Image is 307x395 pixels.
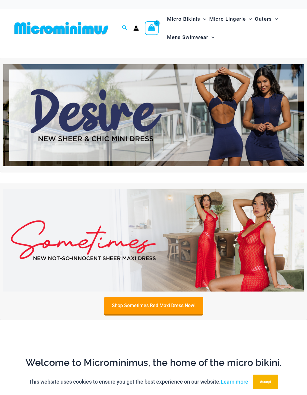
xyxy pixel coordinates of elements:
[208,10,253,28] a: Micro LingerieMenu ToggleMenu Toggle
[221,379,248,385] a: Learn more
[16,356,291,369] h2: Welcome to Microminimus, the home of the micro bikini.
[122,24,127,32] a: Search icon link
[12,21,111,35] img: MM SHOP LOGO FLAT
[165,10,208,28] a: Micro BikinisMenu ToggleMenu Toggle
[3,64,304,166] img: Desire me Navy Dress
[165,28,216,46] a: Mens SwimwearMenu ToggleMenu Toggle
[246,11,252,27] span: Menu Toggle
[167,11,200,27] span: Micro Bikinis
[145,21,159,35] a: View Shopping Cart, empty
[253,375,278,389] button: Accept
[165,9,295,47] nav: Site Navigation
[29,377,248,386] p: This website uses cookies to ensure you get the best experience on our website.
[255,11,272,27] span: Outers
[3,189,304,292] img: Sometimes Red Maxi Dress
[253,10,279,28] a: OutersMenu ToggleMenu Toggle
[133,25,139,31] a: Account icon link
[272,11,278,27] span: Menu Toggle
[209,11,246,27] span: Micro Lingerie
[104,297,203,314] a: Shop Sometimes Red Maxi Dress Now!
[167,30,208,45] span: Mens Swimwear
[208,30,214,45] span: Menu Toggle
[200,11,206,27] span: Menu Toggle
